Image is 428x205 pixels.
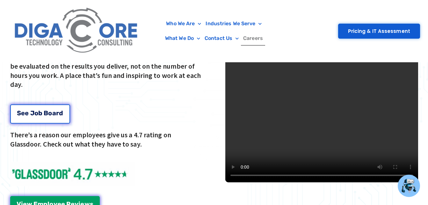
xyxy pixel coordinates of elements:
[59,110,63,116] span: d
[203,16,264,31] a: Industries We Serve
[10,43,203,89] p: You'll thrive here if you enjoy a positive, team-oriented environment where you can drive your ow...
[241,31,265,46] a: Careers
[338,24,420,39] a: Pricing & IT Assessment
[30,110,34,116] span: J
[10,162,135,187] img: Glassdoor Reviews
[52,110,56,116] span: a
[164,16,203,31] a: Who We Are
[11,3,142,59] img: Digacore Logo
[10,130,203,148] p: There’s a reason our employees give us a 4.7 rating on Glassdoor. Check out what they have to say.
[25,110,29,116] span: e
[145,16,283,46] nav: Menu
[44,110,48,116] span: B
[17,110,21,116] span: S
[202,31,241,46] a: Contact Us
[21,110,25,116] span: e
[34,110,38,116] span: o
[56,110,59,116] span: r
[163,31,202,46] a: What We Do
[48,110,52,116] span: o
[10,104,70,124] a: See Job Board
[348,29,410,34] span: Pricing & IT Assessment
[38,110,42,116] span: b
